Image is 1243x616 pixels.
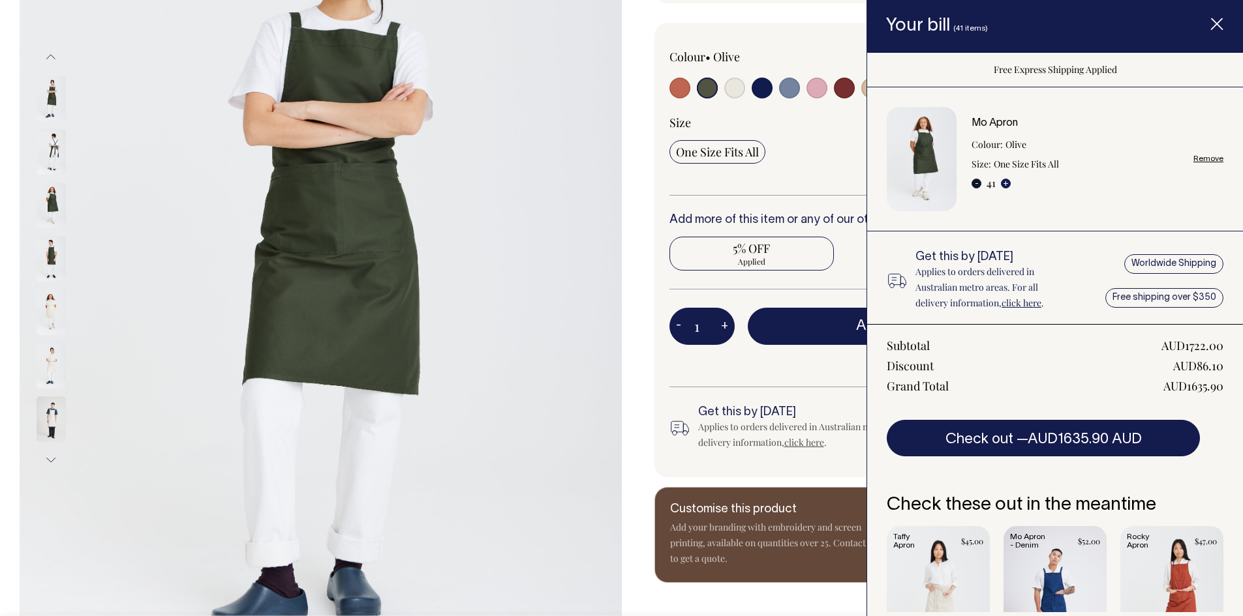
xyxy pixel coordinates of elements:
input: 5% OFF Applied [669,237,834,271]
button: - [972,179,981,188]
h6: Get this by [DATE] [698,406,950,419]
span: Add to bill [856,319,920,332]
img: Mo Apron [887,107,957,211]
span: Free Express Shipping Applied [994,63,1117,76]
div: Discount [887,358,934,374]
div: Colour [669,49,875,65]
a: Remove [1193,154,1223,163]
button: Add to bill —AUD42.00AUD39.90 [748,308,1183,344]
div: Grand Total [887,378,949,394]
span: 5% OFF [676,241,827,256]
a: click here [1002,297,1041,309]
a: Mo Apron [972,119,1018,128]
h6: Get this by [DATE] [915,251,1070,264]
div: AUD1722.00 [1161,338,1223,353]
dd: Olive [1005,137,1026,153]
span: 9 more to apply [848,256,1000,267]
span: Applied [676,256,827,267]
span: 10% OFF [848,241,1000,256]
div: AUD1635.90 [1163,378,1223,394]
img: olive [37,183,66,228]
p: Add your branding with embroidery and screen printing, available on quantities over 25. Contact u... [670,520,879,566]
span: One Size Fits All [676,144,759,160]
label: Olive [713,49,740,65]
button: Check out —AUD1635.90 AUD [887,420,1200,456]
h6: Customise this product [670,503,879,516]
span: • [705,49,711,65]
img: olive [37,236,66,282]
button: Previous [41,42,61,72]
span: Free Express Shipping Applied [748,353,1183,368]
dt: Size: [972,156,991,172]
div: AUD86.10 [1173,358,1223,374]
img: natural [37,343,66,389]
h6: Check these out in the meantime [887,495,1223,516]
div: Subtotal [887,338,930,353]
div: Applies to orders delivered in Australian metro areas. For all delivery information, . [698,419,950,450]
button: + [1001,179,1011,188]
dd: One Size Fits All [994,156,1059,172]
a: click here [784,436,824,448]
p: Applies to orders delivered in Australian metro areas. For all delivery information, . [915,264,1070,311]
input: 10% OFF 9 more to apply [842,237,1006,271]
img: natural [37,396,66,442]
img: natural [37,289,66,335]
button: Next [41,446,61,475]
div: Size [669,115,1183,130]
dt: Colour: [972,137,1003,153]
img: olive [37,129,66,175]
span: (41 items) [953,25,988,32]
button: - [669,314,688,340]
h6: Add more of this item or any of our other to save [669,214,1183,227]
span: AUD1635.90 AUD [1028,433,1142,446]
button: + [714,314,735,340]
img: olive [37,76,66,121]
input: One Size Fits All [669,140,765,164]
